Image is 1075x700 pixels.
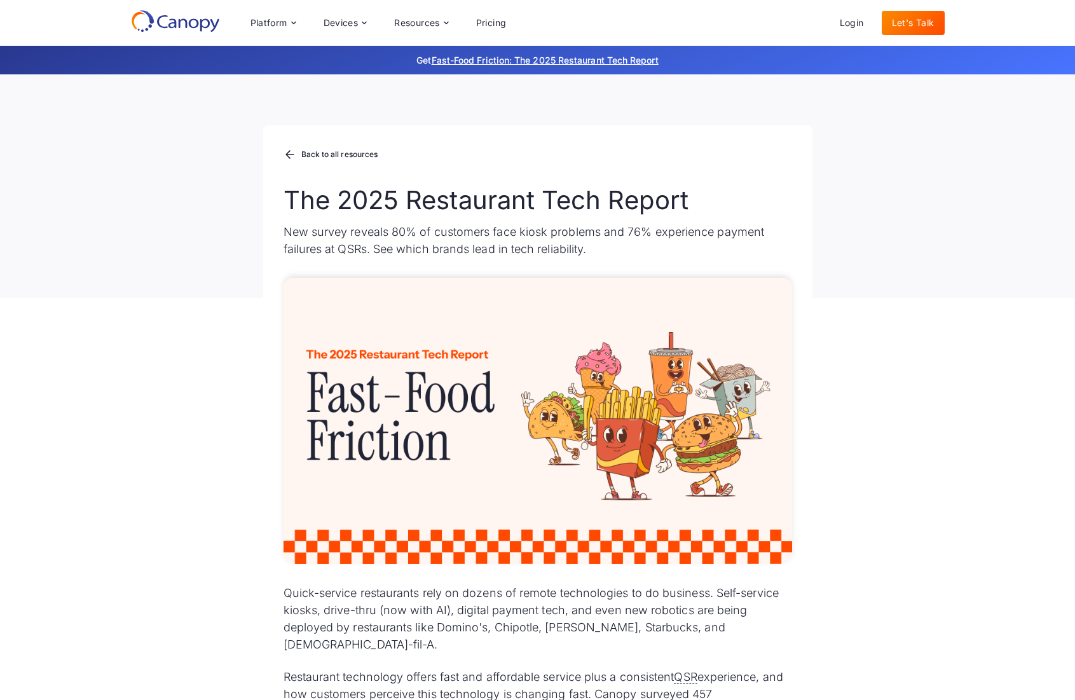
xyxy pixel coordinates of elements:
div: Devices [313,10,377,36]
div: Back to all resources [301,151,378,158]
a: Fast-Food Friction: The 2025 Restaurant Tech Report [432,55,659,65]
a: Pricing [466,11,517,35]
a: Let's Talk [882,11,945,35]
div: Resources [394,18,440,27]
div: Devices [324,18,359,27]
span: QSR [674,670,697,684]
p: New survey reveals 80% of customers face kiosk problems and 76% experience payment failures at QS... [284,223,792,257]
div: Platform [240,10,306,36]
p: Quick-service restaurants rely on dozens of remote technologies to do business. Self-service kios... [284,584,792,653]
a: Back to all resources [284,147,378,163]
h1: The 2025 Restaurant Tech Report [284,185,792,216]
div: Platform [250,18,287,27]
div: Resources [384,10,458,36]
a: Login [830,11,874,35]
p: Get [226,53,849,67]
